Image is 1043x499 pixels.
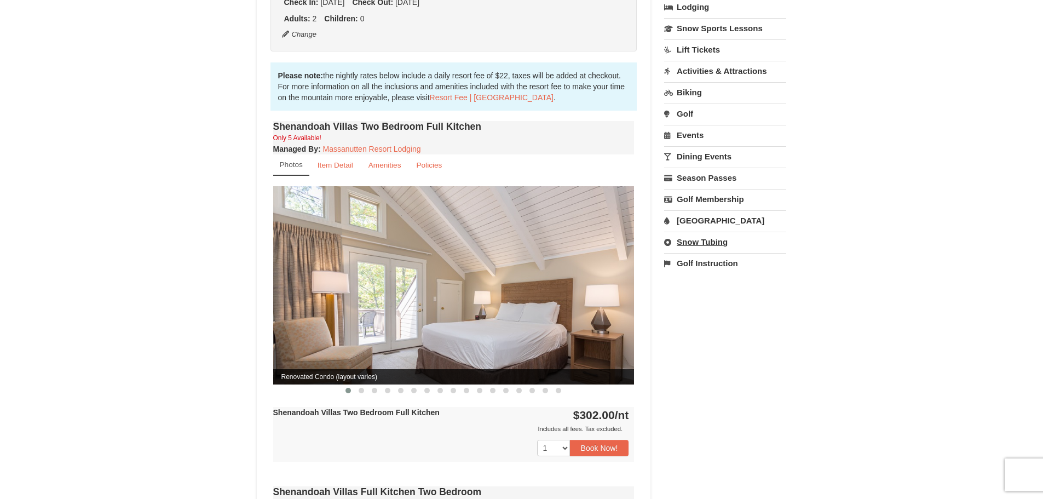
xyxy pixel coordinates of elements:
[360,14,365,23] span: 0
[273,186,635,384] img: Renovated Condo (layout varies)
[664,253,786,273] a: Golf Instruction
[664,82,786,102] a: Biking
[324,14,358,23] strong: Children:
[273,369,635,385] span: Renovated Condo (layout varies)
[664,125,786,145] a: Events
[664,146,786,167] a: Dining Events
[664,61,786,81] a: Activities & Attractions
[416,161,442,169] small: Policies
[409,154,449,176] a: Policies
[664,168,786,188] a: Season Passes
[664,104,786,124] a: Golf
[664,210,786,231] a: [GEOGRAPHIC_DATA]
[280,160,303,169] small: Photos
[573,409,629,421] strong: $302.00
[664,189,786,209] a: Golf Membership
[273,134,321,142] small: Only 5 Available!
[270,62,637,111] div: the nightly rates below include a daily resort fee of $22, taxes will be added at checkout. For m...
[615,409,629,421] span: /nt
[273,408,440,417] strong: Shenandoah Villas Two Bedroom Full Kitchen
[368,161,401,169] small: Amenities
[318,161,353,169] small: Item Detail
[273,121,635,132] h4: Shenandoah Villas Two Bedroom Full Kitchen
[273,154,309,176] a: Photos
[323,145,421,153] a: Massanutten Resort Lodging
[570,440,629,456] button: Book Now!
[664,39,786,60] a: Lift Tickets
[430,93,554,102] a: Resort Fee | [GEOGRAPHIC_DATA]
[281,28,318,41] button: Change
[664,18,786,38] a: Snow Sports Lessons
[361,154,408,176] a: Amenities
[273,423,629,434] div: Includes all fees. Tax excluded.
[284,14,310,23] strong: Adults:
[273,145,318,153] span: Managed By
[278,71,323,80] strong: Please note:
[313,14,317,23] span: 2
[273,486,635,497] h4: Shenandoah Villas Full Kitchen Two Bedroom
[310,154,360,176] a: Item Detail
[664,232,786,252] a: Snow Tubing
[273,145,321,153] strong: :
